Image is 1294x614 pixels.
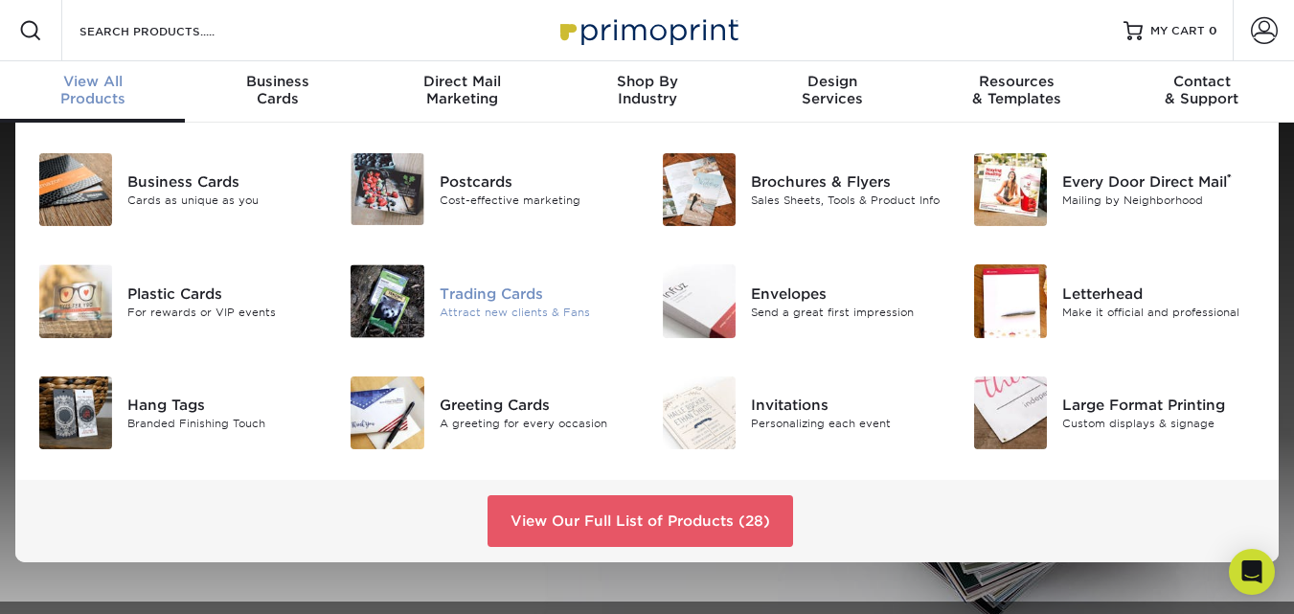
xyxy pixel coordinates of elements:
a: Envelopes Envelopes Send a great first impression [662,257,944,345]
div: Open Intercom Messenger [1229,549,1275,595]
a: Postcards Postcards Cost-effective marketing [350,146,632,233]
div: For rewards or VIP events [127,304,321,320]
a: Shop ByIndustry [555,61,739,123]
span: Contact [1109,73,1294,90]
a: Large Format Printing Large Format Printing Custom displays & signage [973,369,1256,457]
span: Design [739,73,924,90]
img: Letterhead [974,264,1047,337]
input: SEARCH PRODUCTS..... [78,19,264,42]
div: Letterhead [1062,283,1256,304]
span: Resources [924,73,1109,90]
a: Every Door Direct Mail Every Door Direct Mail® Mailing by Neighborhood [973,146,1256,234]
a: Greeting Cards Greeting Cards A greeting for every occasion [350,369,632,457]
div: Attract new clients & Fans [440,304,633,320]
div: Invitations [751,395,944,416]
div: A greeting for every occasion [440,416,633,432]
div: Postcards [440,171,633,192]
a: Business Cards Business Cards Cards as unique as you [38,146,321,234]
div: Cards as unique as you [127,193,321,209]
span: 0 [1209,24,1217,37]
div: Send a great first impression [751,304,944,320]
div: Greeting Cards [440,395,633,416]
div: Hang Tags [127,395,321,416]
img: Hang Tags [39,376,112,449]
div: Make it official and professional [1062,304,1256,320]
a: View Our Full List of Products (28) [488,495,793,547]
div: Cost-effective marketing [440,192,633,208]
a: BusinessCards [185,61,370,123]
a: Resources& Templates [924,61,1109,123]
img: Business Cards [39,153,112,226]
img: Every Door Direct Mail [974,153,1047,226]
a: Direct MailMarketing [370,61,555,123]
img: Plastic Cards [39,264,112,337]
span: Business [185,73,370,90]
span: Shop By [555,73,739,90]
img: Invitations [663,376,736,449]
div: Marketing [370,73,555,107]
div: Every Door Direct Mail [1062,171,1256,193]
div: Branded Finishing Touch [127,416,321,432]
a: Plastic Cards Plastic Cards For rewards or VIP events [38,257,321,345]
a: DesignServices [739,61,924,123]
a: Letterhead Letterhead Make it official and professional [973,257,1256,345]
img: Brochures & Flyers [663,153,736,226]
img: Large Format Printing [974,376,1047,449]
div: Custom displays & signage [1062,416,1256,432]
div: Services [739,73,924,107]
div: Cards [185,73,370,107]
a: Invitations Invitations Personalizing each event [662,369,944,457]
a: Trading Cards Trading Cards Attract new clients & Fans [350,257,632,345]
div: & Templates [924,73,1109,107]
div: Industry [555,73,739,107]
img: Primoprint [552,10,743,51]
a: Hang Tags Hang Tags Branded Finishing Touch [38,369,321,457]
div: Mailing by Neighborhood [1062,193,1256,209]
div: Envelopes [751,283,944,304]
div: Trading Cards [440,283,633,304]
div: & Support [1109,73,1294,107]
img: Postcards [351,153,423,225]
img: Greeting Cards [351,376,423,449]
div: Brochures & Flyers [751,171,944,193]
div: Plastic Cards [127,283,321,304]
img: Envelopes [663,264,736,337]
div: Large Format Printing [1062,395,1256,416]
sup: ® [1227,171,1232,184]
span: Direct Mail [370,73,555,90]
a: Contact& Support [1109,61,1294,123]
div: Sales Sheets, Tools & Product Info [751,193,944,209]
div: Personalizing each event [751,416,944,432]
div: Business Cards [127,171,321,193]
img: Trading Cards [351,264,423,337]
span: MY CART [1150,23,1205,39]
a: Brochures & Flyers Brochures & Flyers Sales Sheets, Tools & Product Info [662,146,944,234]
